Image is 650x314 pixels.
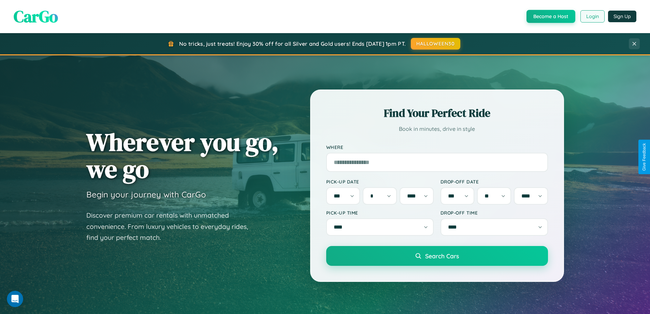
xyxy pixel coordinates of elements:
[580,10,605,23] button: Login
[642,143,647,171] div: Give Feedback
[86,128,279,182] h1: Wherever you go, we go
[86,189,206,200] h3: Begin your journey with CarGo
[326,246,548,266] button: Search Cars
[326,210,434,216] label: Pick-up Time
[326,106,548,121] h2: Find Your Perfect Ride
[326,179,434,185] label: Pick-up Date
[440,210,548,216] label: Drop-off Time
[7,291,23,307] iframe: Intercom live chat
[608,11,636,22] button: Sign Up
[86,210,257,243] p: Discover premium car rentals with unmatched convenience. From luxury vehicles to everyday rides, ...
[411,38,460,50] button: HALLOWEEN30
[326,144,548,150] label: Where
[440,179,548,185] label: Drop-off Date
[326,124,548,134] p: Book in minutes, drive in style
[425,252,459,260] span: Search Cars
[526,10,575,23] button: Become a Host
[14,5,58,28] span: CarGo
[179,40,406,47] span: No tricks, just treats! Enjoy 30% off for all Silver and Gold users! Ends [DATE] 1pm PT.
